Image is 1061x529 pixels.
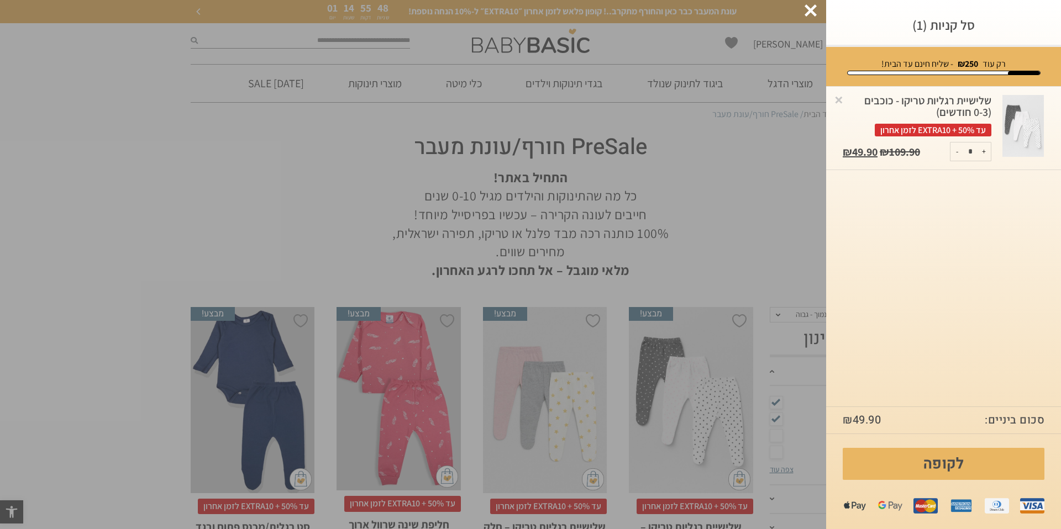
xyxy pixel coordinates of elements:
[977,142,991,161] button: +
[843,412,853,428] span: ₪
[843,17,1044,34] h3: סל קניות (1)
[949,494,973,518] img: amex.png
[913,494,938,518] img: mastercard.png
[843,494,867,518] img: apple%20pay.png
[950,142,964,161] button: -
[959,142,981,161] input: כמות המוצר
[843,95,991,137] div: שלישיית רגליות טריקו - כוכבים (0-3 חודשים)
[1020,494,1044,518] img: visa.png
[965,58,978,70] span: 250
[983,58,1006,70] span: רק עוד
[985,494,1009,518] img: diners.png
[843,145,878,159] bdi: 49.90
[875,124,991,136] span: עד 50% + EXTRA10 לזמן אחרון
[843,448,1044,480] a: לקופה
[10,8,31,18] span: עזרה
[958,58,978,70] strong: ₪
[843,412,881,428] bdi: 49.90
[880,145,920,159] bdi: 109.90
[843,95,991,142] a: שלישיית רגליות טריקו - כוכבים (0-3 חודשים)עד 50% + EXTRA10 לזמן אחרון
[833,94,844,105] a: Remove this item
[878,494,902,518] img: gpay.png
[880,145,889,159] span: ₪
[985,412,1044,428] strong: סכום ביניים:
[881,58,953,70] span: - שליח חינם עד הבית!
[843,145,852,159] span: ₪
